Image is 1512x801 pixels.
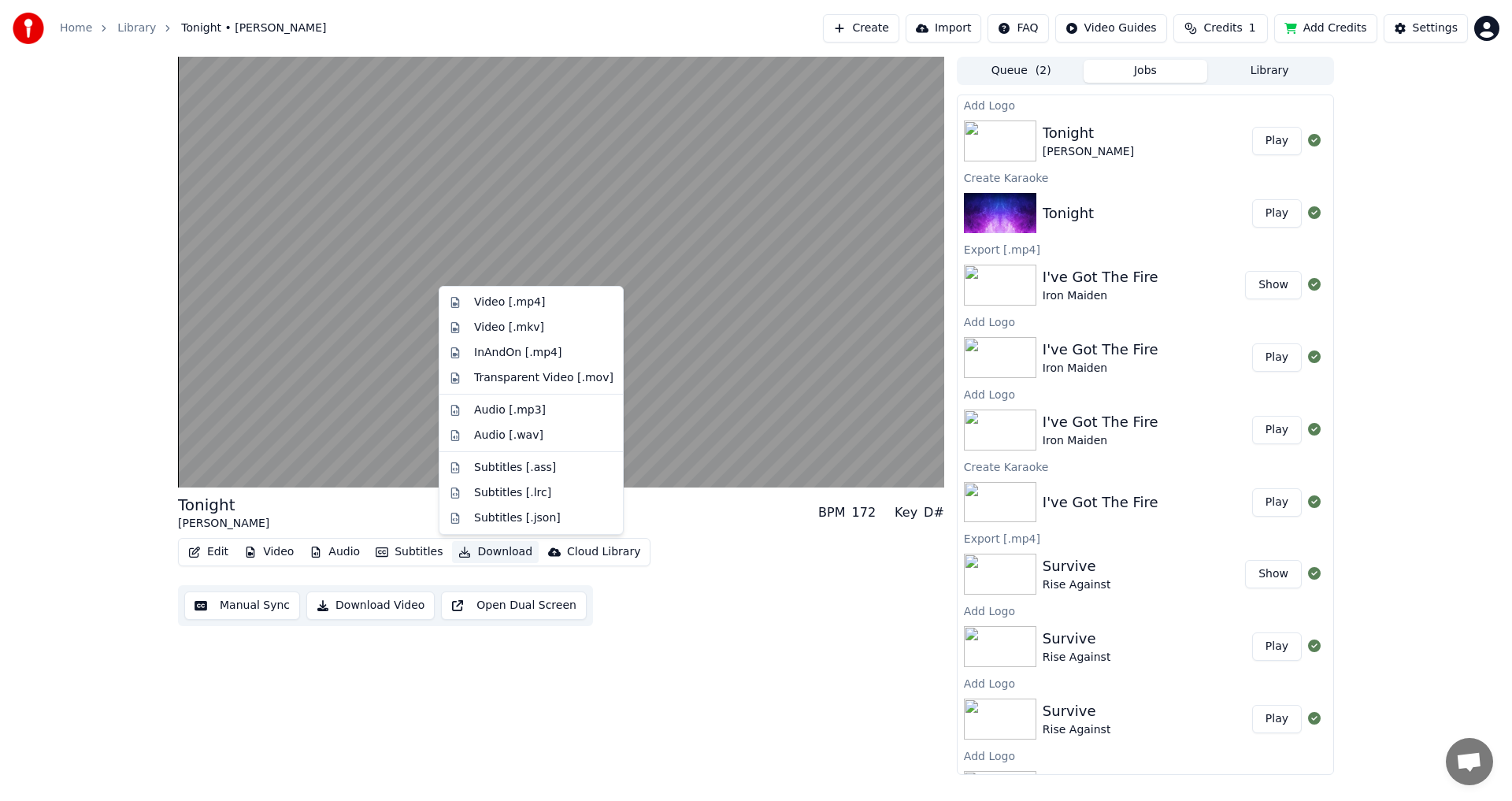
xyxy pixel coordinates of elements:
[474,370,613,386] div: Transparent Video [.mov]
[1043,202,1094,224] div: Tonight
[958,239,1333,258] div: Export [.mp4]
[1245,271,1302,299] button: Show
[178,516,269,532] div: [PERSON_NAME]
[474,320,544,336] div: Video [.mkv]
[1252,488,1302,517] button: Play
[1252,343,1302,372] button: Play
[474,510,561,526] div: Subtitles [.json]
[1043,555,1111,577] div: Survive
[823,14,899,43] button: Create
[1043,339,1158,361] div: I've Got The Fire
[1384,14,1468,43] button: Settings
[369,541,449,563] button: Subtitles
[1043,288,1158,304] div: Iron Maiden
[1446,738,1493,785] div: Open chat
[452,541,539,563] button: Download
[60,20,92,36] a: Home
[1203,20,1242,36] span: Credits
[988,14,1048,43] button: FAQ
[441,591,587,620] button: Open Dual Screen
[1245,560,1302,588] button: Show
[1043,433,1158,449] div: Iron Maiden
[1274,14,1377,43] button: Add Credits
[924,503,944,522] div: D#
[852,503,876,522] div: 172
[178,494,269,516] div: Tonight
[184,591,300,620] button: Manual Sync
[818,503,845,522] div: BPM
[958,384,1333,403] div: Add Logo
[238,541,300,563] button: Video
[1043,144,1134,160] div: [PERSON_NAME]
[60,20,327,36] nav: breadcrumb
[474,460,556,476] div: Subtitles [.ass]
[1055,14,1167,43] button: Video Guides
[1043,491,1158,514] div: I've Got The Fire
[1043,628,1111,650] div: Survive
[959,60,1084,83] button: Queue
[1043,266,1158,288] div: I've Got The Fire
[1252,416,1302,444] button: Play
[958,95,1333,114] div: Add Logo
[1252,127,1302,155] button: Play
[13,13,44,44] img: youka
[958,528,1333,547] div: Export [.mp4]
[1043,411,1158,433] div: I've Got The Fire
[1207,60,1332,83] button: Library
[474,295,545,310] div: Video [.mp4]
[474,485,551,501] div: Subtitles [.lrc]
[1413,20,1458,36] div: Settings
[1043,577,1111,593] div: Rise Against
[1043,361,1158,376] div: Iron Maiden
[906,14,981,43] button: Import
[117,20,156,36] a: Library
[958,673,1333,692] div: Add Logo
[1043,122,1134,144] div: Tonight
[1252,632,1302,661] button: Play
[1249,20,1256,36] span: 1
[1043,722,1111,738] div: Rise Against
[567,544,640,560] div: Cloud Library
[895,503,917,522] div: Key
[958,457,1333,476] div: Create Karaoke
[1252,705,1302,733] button: Play
[1043,650,1111,666] div: Rise Against
[306,591,435,620] button: Download Video
[474,402,546,418] div: Audio [.mp3]
[1036,63,1051,79] span: ( 2 )
[1043,700,1111,722] div: Survive
[958,746,1333,765] div: Add Logo
[474,345,562,361] div: InAndOn [.mp4]
[1084,60,1208,83] button: Jobs
[1173,14,1268,43] button: Credits1
[958,168,1333,187] div: Create Karaoke
[474,428,543,443] div: Audio [.wav]
[182,541,235,563] button: Edit
[1252,199,1302,228] button: Play
[958,601,1333,620] div: Add Logo
[181,20,326,36] span: Tonight • [PERSON_NAME]
[958,312,1333,331] div: Add Logo
[303,541,366,563] button: Audio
